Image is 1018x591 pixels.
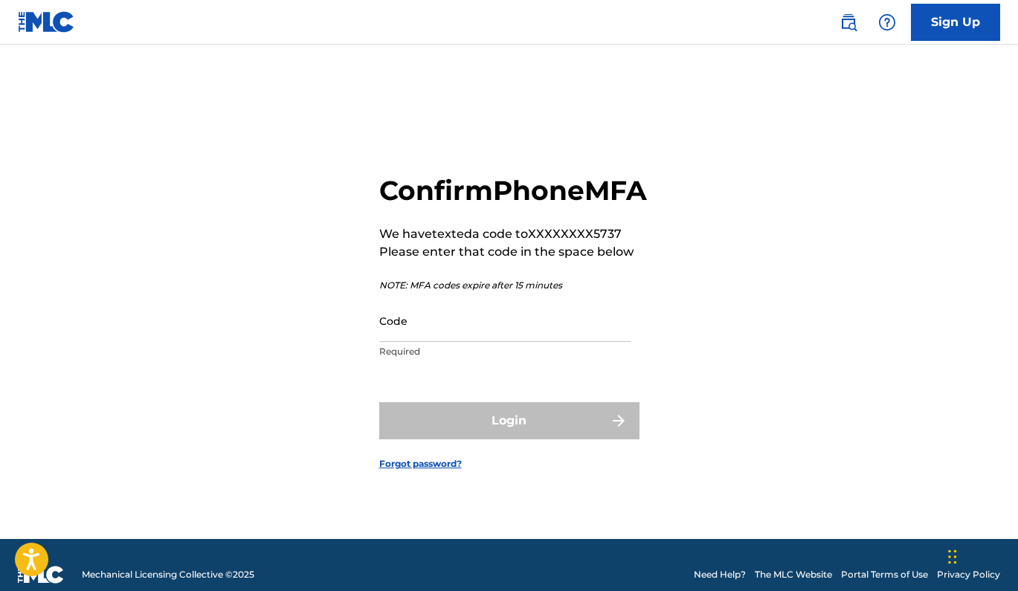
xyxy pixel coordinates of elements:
img: help [878,13,896,31]
img: search [840,13,857,31]
a: Sign Up [911,4,1000,41]
a: Need Help? [694,568,746,581]
a: Forgot password? [379,457,462,471]
a: The MLC Website [755,568,832,581]
div: Help [872,7,902,37]
h2: Confirm Phone MFA [379,174,647,207]
a: Public Search [834,7,863,37]
span: Mechanical Licensing Collective © 2025 [82,568,254,581]
img: logo [18,566,64,584]
img: MLC Logo [18,11,75,33]
p: Please enter that code in the space below [379,243,647,261]
p: We have texted a code to XXXXXXXX5737 [379,225,647,243]
a: Portal Terms of Use [841,568,928,581]
p: Required [379,345,631,358]
a: Privacy Policy [937,568,1000,581]
p: NOTE: MFA codes expire after 15 minutes [379,279,647,292]
div: Drag [948,535,957,579]
iframe: Chat Widget [944,520,1018,591]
